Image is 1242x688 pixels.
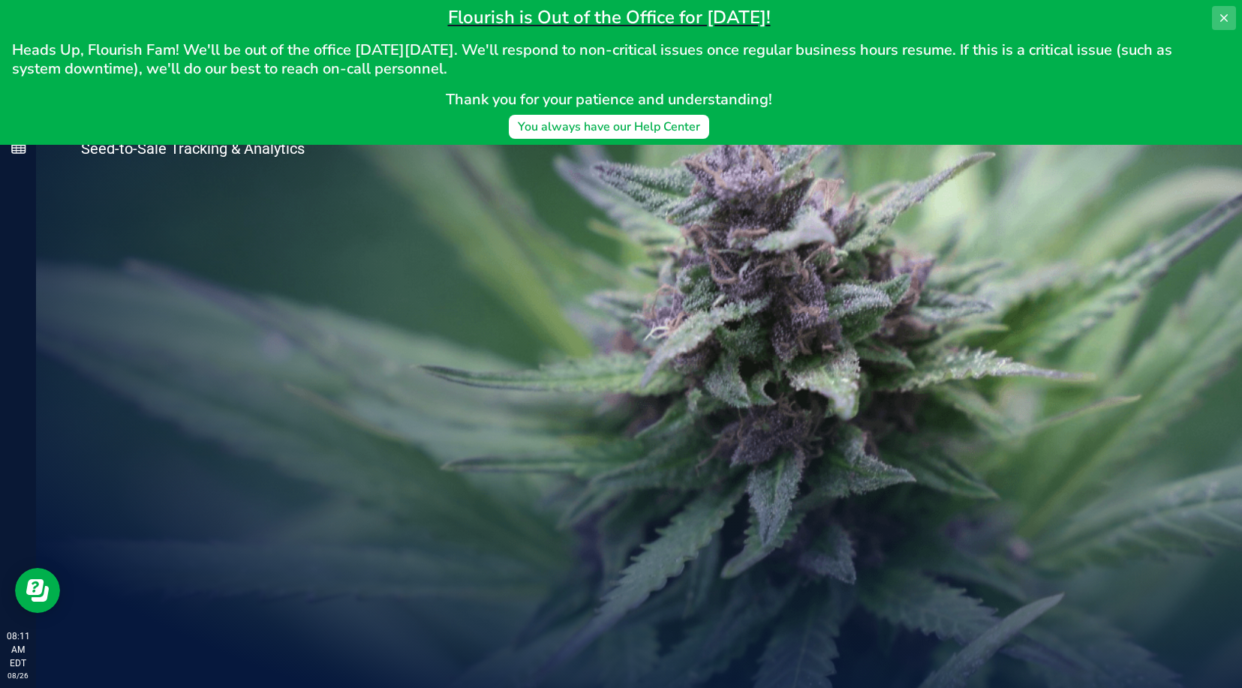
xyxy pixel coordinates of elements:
[81,141,366,156] p: Seed-to-Sale Tracking & Analytics
[11,140,26,155] inline-svg: Reports
[15,568,60,613] iframe: Resource center
[7,670,29,681] p: 08/26
[12,40,1176,79] span: Heads Up, Flourish Fam! We'll be out of the office [DATE][DATE]. We'll respond to non-critical is...
[446,89,772,110] span: Thank you for your patience and understanding!
[518,118,700,136] div: You always have our Help Center
[7,629,29,670] p: 08:11 AM EDT
[448,5,771,29] span: Flourish is Out of the Office for [DATE]!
